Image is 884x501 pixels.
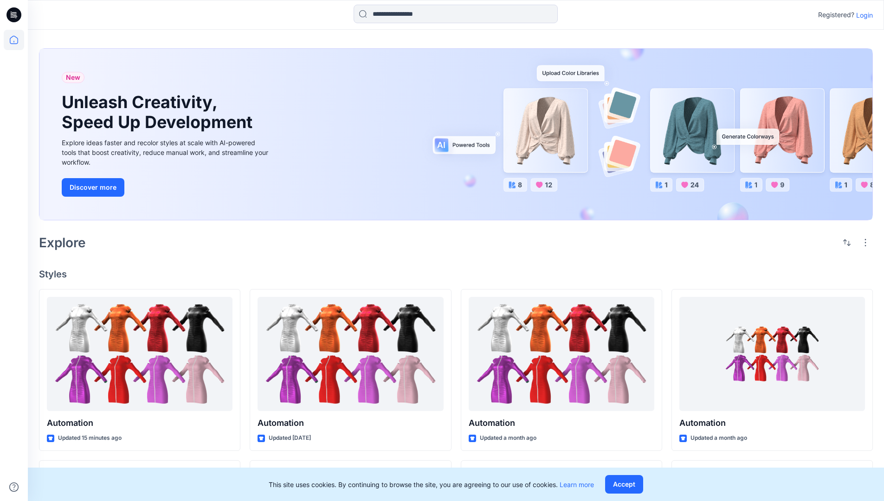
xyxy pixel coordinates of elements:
[469,417,654,430] p: Automation
[39,235,86,250] h2: Explore
[480,433,536,443] p: Updated a month ago
[605,475,643,494] button: Accept
[62,178,124,197] button: Discover more
[818,9,854,20] p: Registered?
[269,433,311,443] p: Updated [DATE]
[856,10,873,20] p: Login
[58,433,122,443] p: Updated 15 minutes ago
[62,138,271,167] div: Explore ideas faster and recolor styles at scale with AI-powered tools that boost creativity, red...
[62,178,271,197] a: Discover more
[679,297,865,411] a: Automation
[560,481,594,488] a: Learn more
[47,297,232,411] a: Automation
[258,297,443,411] a: Automation
[39,269,873,280] h4: Styles
[62,92,257,132] h1: Unleash Creativity, Speed Up Development
[258,417,443,430] p: Automation
[679,417,865,430] p: Automation
[269,480,594,489] p: This site uses cookies. By continuing to browse the site, you are agreeing to our use of cookies.
[66,72,80,83] span: New
[469,297,654,411] a: Automation
[47,417,232,430] p: Automation
[690,433,747,443] p: Updated a month ago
